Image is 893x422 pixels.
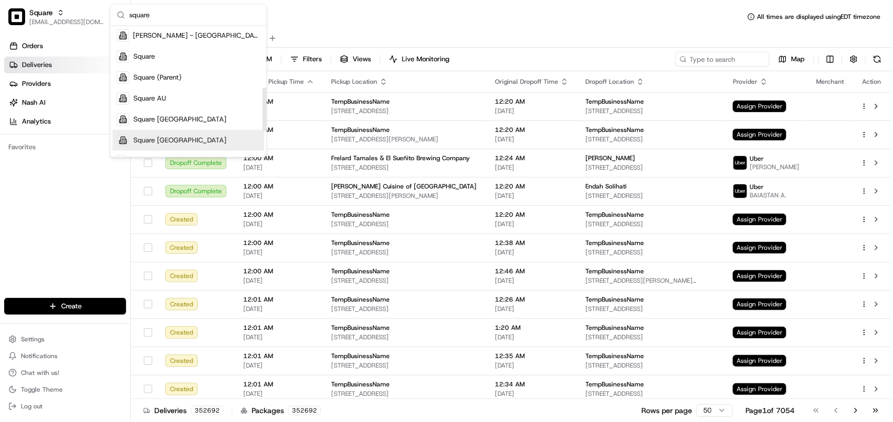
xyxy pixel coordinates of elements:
[585,248,716,257] span: [STREET_ADDRESS]
[861,77,883,86] div: Action
[241,405,321,416] div: Packages
[774,52,809,66] button: Map
[130,157,260,166] span: Store [STREET_ADDRESS] ([GEOGRAPHIC_DATA]) (Just Salad)
[331,324,390,332] span: TempBusinessName
[8,8,25,25] img: Square
[641,405,692,416] p: Rows per page
[331,154,470,162] span: Frelard Tamales & El Sueñito Brewing Company
[585,182,627,191] span: Endah Solihati
[585,107,716,115] span: [STREET_ADDRESS]
[61,302,82,311] span: Create
[585,220,716,228] span: [STREET_ADDRESS]
[870,52,885,66] button: Refresh
[133,136,227,145] span: Square [GEOGRAPHIC_DATA]
[585,267,644,275] span: TempBusinessName
[21,335,44,343] span: Settings
[133,94,166,103] span: Square AU
[243,352,314,360] span: 12:01 AM
[288,406,321,415] div: 352692
[133,31,260,40] span: [PERSON_NAME] - [GEOGRAPHIC_DATA]
[243,380,314,388] span: 12:01 AM
[4,113,130,130] a: Analytics
[133,73,182,82] span: Square (Parent)
[335,52,376,66] button: Views
[331,361,478,370] span: [STREET_ADDRESS]
[21,152,80,162] span: Knowledge Base
[495,77,558,86] span: Original Dropoff Time
[4,365,126,380] button: Chat with us!
[4,94,130,111] a: Nash AI
[495,126,569,134] span: 12:20 AM
[585,239,644,247] span: TempBusinessName
[243,97,314,106] span: 12:00 AM
[29,18,104,26] button: [EMAIL_ADDRESS][DOMAIN_NAME]
[585,390,716,398] span: [STREET_ADDRESS]
[733,327,786,338] span: Assign Provider
[331,77,377,86] span: Pickup Location
[585,77,634,86] span: Dropoff Location
[757,13,880,21] span: All times are displayed using EDT timezone
[495,248,569,257] span: [DATE]
[585,324,644,332] span: TempBusinessName
[733,270,786,282] span: Assign Provider
[22,60,52,70] span: Deliveries
[331,107,478,115] span: [STREET_ADDRESS]
[331,220,478,228] span: [STREET_ADDRESS]
[243,107,314,115] span: [DATE]
[243,295,314,304] span: 12:01 AM
[4,332,126,347] button: Settings
[4,4,108,29] button: SquareSquare[EMAIL_ADDRESS][DOMAIN_NAME]
[243,305,314,313] span: [DATE]
[585,380,644,388] span: TempBusinessName
[733,355,786,367] span: Assign Provider
[331,192,478,200] span: [STREET_ADDRESS][PERSON_NAME]
[495,333,569,341] span: [DATE]
[243,361,314,370] span: [DATE]
[745,405,795,416] div: Page 1 of 7054
[4,399,126,414] button: Log out
[750,163,799,171] span: [PERSON_NAME]
[331,210,390,219] span: TempBusinessName
[6,148,84,166] a: 📗Knowledge Base
[191,406,223,415] div: 352692
[29,7,53,18] button: Square
[733,242,786,253] span: Assign Provider
[495,380,569,388] span: 12:34 AM
[22,41,43,51] span: Orders
[22,98,46,107] span: Nash AI
[495,182,569,191] span: 12:20 AM
[585,163,716,172] span: [STREET_ADDRESS]
[243,390,314,398] span: [DATE]
[331,97,390,106] span: TempBusinessName
[495,135,569,143] span: [DATE]
[331,248,478,257] span: [STREET_ADDRESS]
[331,380,390,388] span: TempBusinessName
[495,324,569,332] span: 1:20 AM
[243,239,314,247] span: 12:00 AM
[10,153,19,161] div: 📗
[495,295,569,304] span: 12:26 AM
[585,361,716,370] span: [STREET_ADDRESS]
[733,298,786,310] span: Assign Provider
[331,126,390,134] span: TempBusinessName
[585,352,644,360] span: TempBusinessName
[495,361,569,370] span: [DATE]
[36,110,132,119] div: We're available if you need us!
[495,192,569,200] span: [DATE]
[303,54,322,64] span: Filters
[495,210,569,219] span: 12:20 AM
[495,352,569,360] span: 12:35 AM
[88,153,97,161] div: 💻
[243,182,314,191] span: 12:00 AM
[331,295,390,304] span: TempBusinessName
[791,54,805,64] span: Map
[585,295,644,304] span: TempBusinessName
[585,135,716,143] span: [STREET_ADDRESS]
[331,135,478,143] span: [STREET_ADDRESS][PERSON_NAME]
[243,126,314,134] span: 12:00 AM
[733,77,758,86] span: Provider
[733,184,747,198] img: uber-new-logo.jpeg
[331,267,390,275] span: TempBusinessName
